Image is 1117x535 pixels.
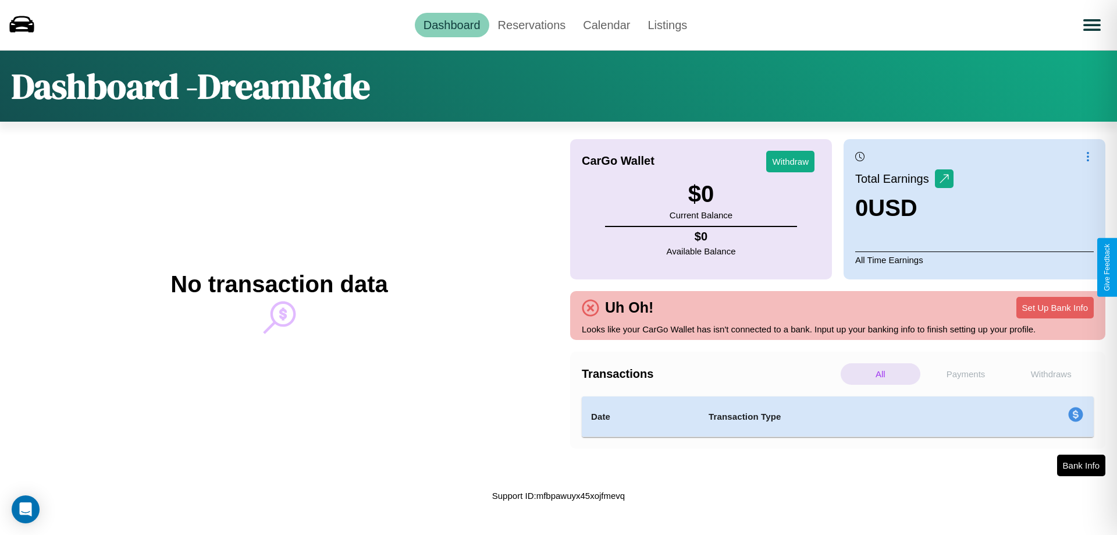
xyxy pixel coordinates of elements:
[1076,9,1108,41] button: Open menu
[855,251,1094,268] p: All Time Earnings
[582,367,838,381] h4: Transactions
[855,195,954,221] h3: 0 USD
[415,13,489,37] a: Dashboard
[766,151,814,172] button: Withdraw
[841,363,920,385] p: All
[667,230,736,243] h4: $ 0
[12,62,370,110] h1: Dashboard - DreamRide
[574,13,639,37] a: Calendar
[170,271,387,297] h2: No transaction data
[1057,455,1105,476] button: Bank Info
[591,410,690,424] h4: Date
[670,181,732,207] h3: $ 0
[670,207,732,223] p: Current Balance
[1016,297,1094,318] button: Set Up Bank Info
[926,363,1006,385] p: Payments
[12,495,40,523] div: Open Intercom Messenger
[709,410,973,424] h4: Transaction Type
[582,154,654,168] h4: CarGo Wallet
[639,13,696,37] a: Listings
[855,168,935,189] p: Total Earnings
[667,243,736,259] p: Available Balance
[582,321,1094,337] p: Looks like your CarGo Wallet has isn't connected to a bank. Input up your banking info to finish ...
[582,396,1094,437] table: simple table
[489,13,575,37] a: Reservations
[1103,244,1111,291] div: Give Feedback
[492,488,625,504] p: Support ID: mfbpawuyx45xojfmevq
[1011,363,1091,385] p: Withdraws
[599,299,659,316] h4: Uh Oh!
